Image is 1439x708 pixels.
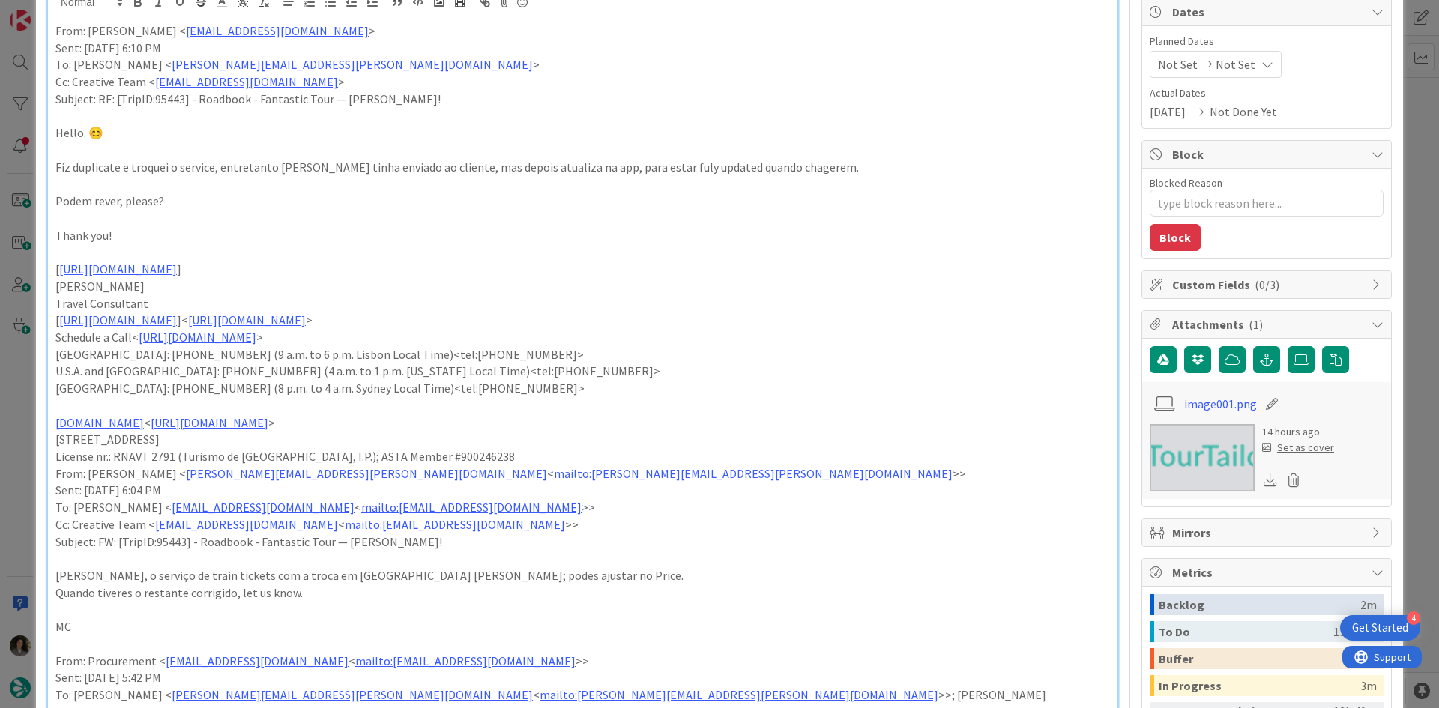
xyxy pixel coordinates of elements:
p: Thank you! [55,227,1110,244]
p: [PERSON_NAME], o serviço de train tickets com a troca em [GEOGRAPHIC_DATA] [PERSON_NAME]; podes a... [55,567,1110,584]
a: [EMAIL_ADDRESS][DOMAIN_NAME] [166,653,349,668]
p: Subject: RE: [TripID:95443] - Roadbook - Fantastic Tour — [PERSON_NAME]! [55,91,1110,108]
p: From: Procurement < < >> [55,653,1110,670]
span: [DATE] [1150,103,1186,121]
a: mailto:[PERSON_NAME][EMAIL_ADDRESS][PERSON_NAME][DOMAIN_NAME] [554,466,953,481]
span: ( 0/3 ) [1255,277,1279,292]
div: Get Started [1352,620,1408,635]
p: Travel Consultant [55,295,1110,312]
div: Set as cover [1262,440,1334,456]
div: 4 [1407,611,1420,625]
a: [PERSON_NAME][EMAIL_ADDRESS][PERSON_NAME][DOMAIN_NAME] [172,57,533,72]
span: Mirrors [1172,524,1364,542]
p: Subject: FW: [TripID:95443] - Roadbook - Fantastic Tour — [PERSON_NAME]! [55,533,1110,551]
a: mailto:[PERSON_NAME][EMAIL_ADDRESS][PERSON_NAME][DOMAIN_NAME] [540,687,938,702]
span: Support [31,2,68,20]
div: 13h 44m [1333,621,1377,642]
p: License nr.: RNAVT 2791 (Turismo de [GEOGRAPHIC_DATA], I.P.); ASTA Member #900246238 [55,448,1110,465]
p: To: [PERSON_NAME] < > [55,56,1110,73]
p: Sent: [DATE] 6:04 PM [55,482,1110,499]
p: [STREET_ADDRESS] [55,431,1110,448]
p: [PERSON_NAME] [55,278,1110,295]
p: Schedule a Call< > [55,329,1110,346]
span: Actual Dates [1150,85,1384,101]
span: Attachments [1172,315,1364,333]
div: Open Get Started checklist, remaining modules: 4 [1340,615,1420,641]
p: [GEOGRAPHIC_DATA]: [PHONE_NUMBER] (8 p.m. to 4 a.m. Sydney Local Time)<tel:[PHONE_NUMBER]> [55,380,1110,397]
span: Block [1172,145,1364,163]
p: Cc: Creative Team < > [55,73,1110,91]
a: [DOMAIN_NAME] [55,415,144,430]
a: mailto:[EMAIL_ADDRESS][DOMAIN_NAME] [345,517,565,532]
a: [URL][DOMAIN_NAME] [139,330,256,345]
a: [PERSON_NAME][EMAIL_ADDRESS][PERSON_NAME][DOMAIN_NAME] [172,687,533,702]
a: mailto:[EMAIL_ADDRESS][DOMAIN_NAME] [361,500,582,515]
label: Blocked Reason [1150,176,1222,190]
span: Not Done Yet [1210,103,1277,121]
a: [EMAIL_ADDRESS][DOMAIN_NAME] [155,517,338,532]
a: [EMAIL_ADDRESS][DOMAIN_NAME] [186,23,369,38]
p: [ ]< > [55,312,1110,329]
a: image001.png [1184,395,1257,413]
div: In Progress [1159,675,1360,696]
button: Block [1150,224,1201,251]
p: [GEOGRAPHIC_DATA]: [PHONE_NUMBER] (9 a.m. to 6 p.m. Lisbon Local Time)<tel:[PHONE_NUMBER]> [55,346,1110,363]
a: [URL][DOMAIN_NAME] [59,261,177,276]
div: 14 hours ago [1262,424,1334,440]
p: Fiz duplicate e troquei o service, entretanto [PERSON_NAME] tinha enviado ao cliente, mas depois ... [55,159,1110,176]
p: From: [PERSON_NAME] < < >> [55,465,1110,482]
a: [EMAIL_ADDRESS][DOMAIN_NAME] [172,500,355,515]
a: [URL][DOMAIN_NAME] [59,312,177,327]
p: Podem rever, please? [55,193,1110,210]
div: Buffer [1159,648,1360,669]
p: To: [PERSON_NAME] < < >> [55,499,1110,516]
div: 3m [1360,675,1377,696]
a: [URL][DOMAIN_NAME] [151,415,268,430]
p: < > [55,414,1110,432]
p: U.S.A. and [GEOGRAPHIC_DATA]: [PHONE_NUMBER] (4 a.m. to 1 p.m. [US_STATE] Local Time)<tel:[PHONE_... [55,363,1110,380]
span: Planned Dates [1150,34,1384,49]
a: [URL][DOMAIN_NAME] [188,312,306,327]
span: Not Set [1216,55,1255,73]
p: From: [PERSON_NAME] < > [55,22,1110,40]
a: [PERSON_NAME][EMAIL_ADDRESS][PERSON_NAME][DOMAIN_NAME] [186,466,547,481]
span: Custom Fields [1172,276,1364,294]
div: 2m [1360,594,1377,615]
p: MC [55,618,1110,635]
p: Sent: [DATE] 5:42 PM [55,669,1110,686]
div: Backlog [1159,594,1360,615]
p: Cc: Creative Team < < >> [55,516,1110,533]
p: Sent: [DATE] 6:10 PM [55,40,1110,57]
span: Not Set [1158,55,1198,73]
span: Dates [1172,3,1364,21]
a: mailto:[EMAIL_ADDRESS][DOMAIN_NAME] [355,653,576,668]
div: Download [1262,471,1279,490]
p: Quando tiveres o restante corrigido, let us know. [55,584,1110,602]
p: [ ] [55,261,1110,278]
p: Hello. 😊 [55,124,1110,142]
span: Metrics [1172,563,1364,581]
a: [EMAIL_ADDRESS][DOMAIN_NAME] [155,74,338,89]
span: ( 1 ) [1249,317,1263,332]
div: To Do [1159,621,1333,642]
